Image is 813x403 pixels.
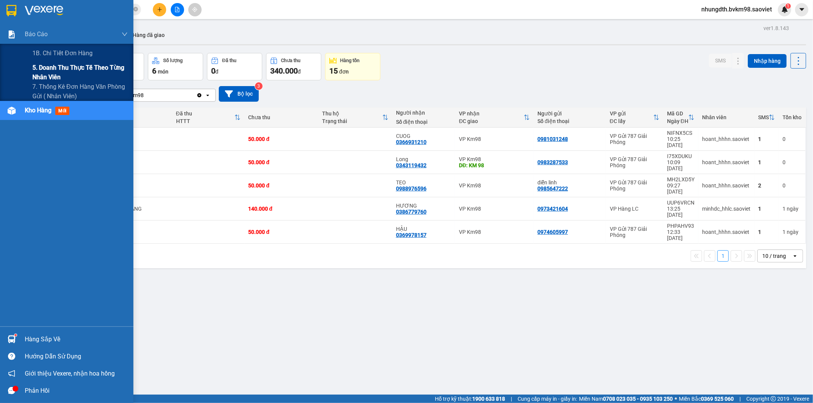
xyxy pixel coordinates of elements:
div: 0366931210 [396,139,427,145]
div: ver 1.8.143 [763,24,789,32]
th: Toggle SortBy [606,107,663,128]
button: plus [153,3,166,16]
div: VP Gửi 787 Giải Phóng [610,226,659,238]
div: HOP [107,229,168,235]
span: 15 [329,66,338,75]
div: 10:25 [DATE] [667,136,694,148]
button: Hàng tồn15đơn [325,53,380,80]
span: ⚪️ [675,397,677,400]
div: hoant_hhhn.saoviet [702,229,750,235]
sup: 3 [255,82,263,90]
button: Chưa thu340.000đ [266,53,321,80]
svg: open [792,253,798,259]
h2: VP Nhận: VP Nhận 779 Giải Phóng [40,44,184,116]
div: CUOG [396,133,452,139]
div: 0 [783,182,802,189]
button: Nhập hàng [748,54,787,68]
div: Tồn kho [783,114,802,120]
button: Đã thu0đ [207,53,262,80]
button: file-add [171,3,184,16]
button: SMS [709,54,732,67]
div: HƯƠNG [396,203,452,209]
span: notification [8,370,15,377]
div: 2 [758,182,775,189]
span: caret-down [799,6,805,13]
img: warehouse-icon [8,335,16,343]
sup: 1 [14,334,17,336]
div: diễn linh [537,179,602,186]
div: 0974605997 [537,229,568,235]
div: Trạng thái [322,118,382,124]
div: VP Km98 [459,206,530,212]
div: VP nhận [459,110,524,117]
div: 50.000 đ [248,136,314,142]
div: 1 [783,229,802,235]
div: Đã thu [176,110,235,117]
div: VP Gửi 787 Giải Phóng [610,156,659,168]
div: Long [396,156,452,162]
div: 0985647222 [537,186,568,192]
button: Bộ lọc [219,86,259,102]
div: HẬU [396,226,452,232]
span: file-add [175,7,180,12]
span: plus [157,7,162,12]
div: ĐC giao [459,118,524,124]
div: I75XDUKU [667,153,694,159]
span: nhungdth.bvkm98.saoviet [695,5,778,14]
div: TẢI SÂM VÀNG [107,206,168,212]
div: SMS [758,114,769,120]
div: Phản hồi [25,385,128,397]
span: close-circle [133,6,138,13]
div: VP Gửi 787 Giải Phóng [610,133,659,145]
button: 1 [717,250,729,262]
img: logo.jpg [4,6,42,44]
div: HTTT [176,118,235,124]
div: 0343119432 [396,162,427,168]
th: Toggle SortBy [172,107,245,128]
span: copyright [771,396,776,401]
span: down [122,31,128,37]
button: Số lượng6món [148,53,203,80]
span: 7. Thống kê đơn hàng văn phòng gửi ( Nhân viên) [32,82,128,101]
span: 5. Doanh thu thực tế theo từng nhân viên [32,63,128,82]
th: Toggle SortBy [318,107,392,128]
div: 1 [783,206,802,212]
div: VP Gửi 787 Giải Phóng [610,179,659,192]
div: Số lượng [163,58,183,63]
span: Báo cáo [25,29,48,39]
button: Hàng đã giao [127,26,171,44]
div: Hướng dẫn sử dụng [25,351,128,362]
span: đ [215,69,218,75]
div: 1 [758,136,775,142]
div: Nhân viên [702,114,750,120]
div: 0973421604 [537,206,568,212]
div: 13:25 [DATE] [667,206,694,218]
div: Ghi chú [107,118,168,124]
div: 0983287533 [537,159,568,165]
div: 50.000 đ [248,159,314,165]
span: đơn [339,69,349,75]
span: Miền Bắc [679,395,734,403]
div: HỘP [107,159,168,165]
div: 09:27 [DATE] [667,182,694,195]
div: 0981031248 [537,136,568,142]
div: 50.000 đ [248,182,314,189]
span: 1B. Chi tiết đơn hàng [32,48,93,58]
span: | [511,395,512,403]
div: 1 [758,159,775,165]
div: Hàng tồn [340,58,360,63]
span: Giới thiệu Vexere, nhận hoa hồng [25,369,115,378]
div: Mã GD [667,110,688,117]
span: Kho hàng [25,107,51,114]
svg: Clear value [196,92,202,98]
sup: 1 [786,3,791,9]
div: TEO [396,179,452,186]
div: 0 [783,136,802,142]
span: | [739,395,741,403]
div: 140.000 đ [248,206,314,212]
span: question-circle [8,353,15,360]
th: Toggle SortBy [455,107,534,128]
div: 0369978157 [396,232,427,238]
strong: 0369 525 060 [701,396,734,402]
span: 340.000 [270,66,298,75]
